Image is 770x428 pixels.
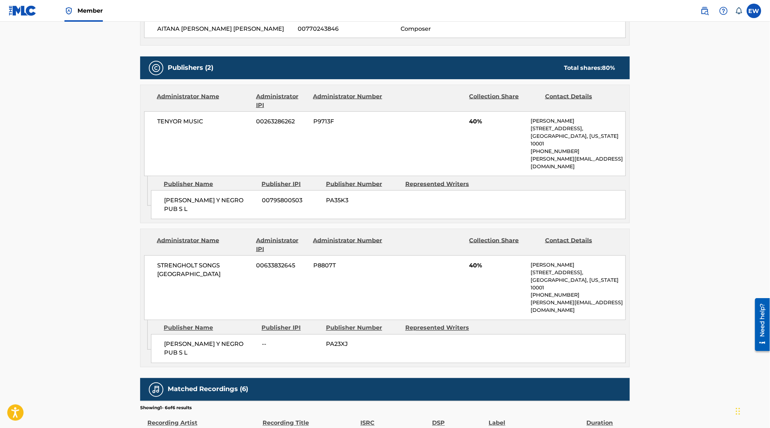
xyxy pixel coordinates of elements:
iframe: Chat Widget [734,393,770,428]
div: ISRC [360,411,428,428]
img: Matched Recordings [152,385,160,394]
p: [PERSON_NAME][EMAIL_ADDRESS][DOMAIN_NAME] [531,299,625,314]
span: [PERSON_NAME] Y NEGRO PUB S L [164,196,256,213]
div: Recording Artist [147,411,259,428]
p: [PERSON_NAME] [531,117,625,125]
p: [PERSON_NAME] [531,261,625,269]
span: TENYOR MUSIC [157,117,251,126]
div: Notifications [735,7,742,14]
div: Publisher Number [326,324,400,332]
p: [STREET_ADDRESS], [531,125,625,132]
span: Composer [401,25,494,33]
div: Label [489,411,583,428]
span: AITANA [PERSON_NAME] [PERSON_NAME] [157,25,298,33]
span: STRENGHOLT SONGS [GEOGRAPHIC_DATA] [157,261,251,279]
div: Recording Title [263,411,357,428]
div: Administrator Name [157,92,251,110]
span: 80 % [602,64,615,71]
h5: Matched Recordings (6) [168,385,248,394]
span: 40% [469,117,526,126]
a: Public Search [698,4,712,18]
span: 00770243846 [298,25,401,33]
img: Publishers [152,64,160,72]
div: Represented Writers [405,324,479,332]
span: 00263286262 [256,117,308,126]
div: Contact Details [545,92,615,110]
span: P9713F [313,117,384,126]
span: [PERSON_NAME] Y NEGRO PUB S L [164,340,256,357]
div: Publisher Number [326,180,400,188]
div: DSP [432,411,485,428]
div: Collection Share [469,236,540,254]
div: User Menu [747,4,761,18]
p: [GEOGRAPHIC_DATA], [US_STATE] 10001 [531,132,625,148]
div: Administrator Number [313,236,383,254]
div: Administrator Number [313,92,383,110]
p: [GEOGRAPHIC_DATA], [US_STATE] 10001 [531,276,625,292]
div: Total shares: [564,64,615,72]
div: Drag [736,401,740,422]
span: 40% [469,261,526,270]
span: -- [262,340,321,349]
img: MLC Logo [9,5,37,16]
p: [PHONE_NUMBER] [531,292,625,299]
img: Top Rightsholder [64,7,73,15]
p: [PHONE_NUMBER] [531,148,625,155]
p: [STREET_ADDRESS], [531,269,625,276]
iframe: Resource Center [750,296,770,354]
div: Administrator Name [157,236,251,254]
div: Publisher IPI [261,324,321,332]
div: Duration [587,411,626,428]
div: Administrator IPI [256,92,307,110]
div: Represented Writers [405,180,479,188]
img: search [700,7,709,15]
img: help [719,7,728,15]
span: PA23XJ [326,340,400,349]
div: Publisher Name [164,324,256,332]
span: Member [78,7,103,15]
span: 00795800503 [262,196,321,205]
span: 00633832645 [256,261,308,270]
div: Help [716,4,731,18]
span: P8807T [313,261,384,270]
p: [PERSON_NAME][EMAIL_ADDRESS][DOMAIN_NAME] [531,155,625,170]
h5: Publishers (2) [168,64,213,72]
span: PA35K3 [326,196,400,205]
div: Administrator IPI [256,236,307,254]
div: Publisher IPI [261,180,321,188]
p: Showing 1 - 6 of 6 results [140,405,192,411]
div: Contact Details [545,236,615,254]
div: Collection Share [469,92,540,110]
div: Publisher Name [164,180,256,188]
